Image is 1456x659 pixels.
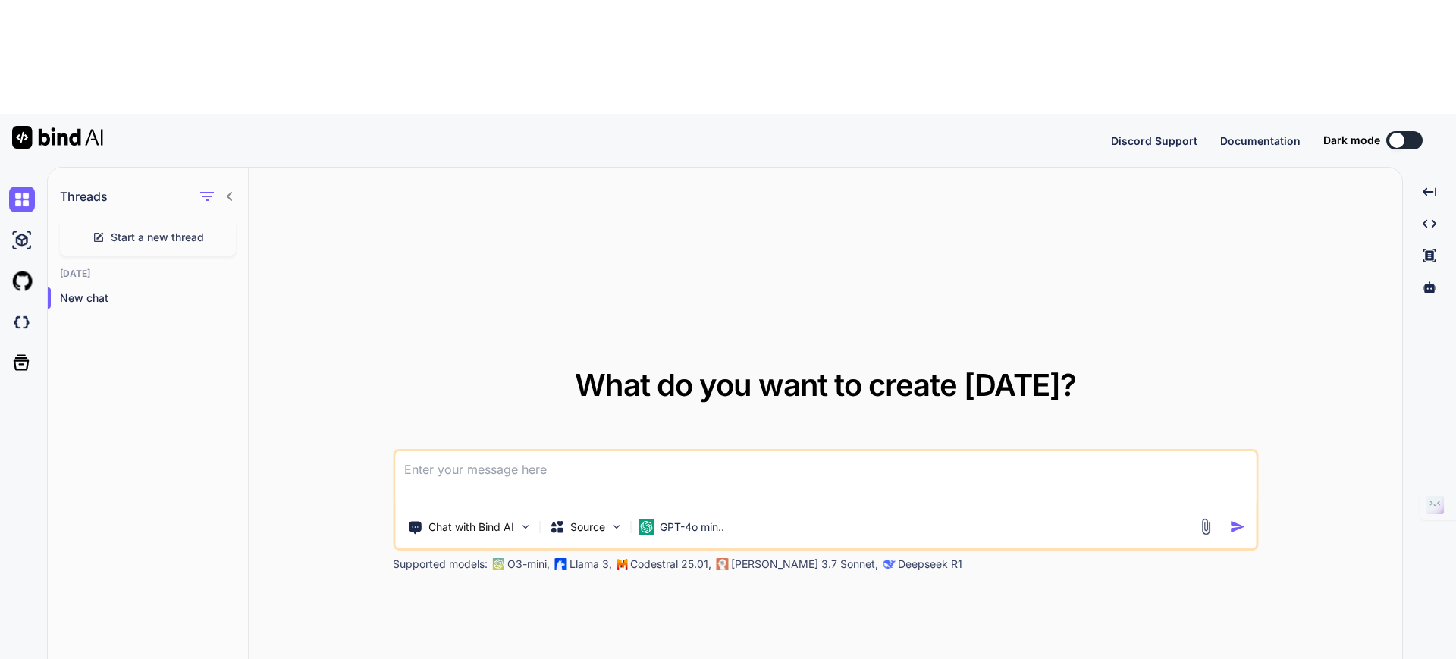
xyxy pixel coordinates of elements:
p: GPT-4o min.. [660,519,724,535]
p: New chat [60,290,248,306]
p: Source [570,519,605,535]
img: darkCloudIdeIcon [9,309,35,335]
img: githubLight [9,268,35,294]
img: Pick Models [610,520,623,533]
img: GPT-4o mini [639,519,654,535]
img: ai-studio [9,228,35,253]
p: [PERSON_NAME] 3.7 Sonnet, [731,557,878,572]
img: icon [1229,519,1245,535]
span: Dark mode [1323,133,1380,148]
img: Llama2 [554,558,566,570]
p: Chat with Bind AI [428,519,514,535]
button: Documentation [1220,133,1301,149]
span: What do you want to create [DATE]? [575,366,1076,403]
img: attachment [1197,518,1214,535]
h2: [DATE] [48,268,248,280]
img: Bind AI [12,126,103,149]
img: claude [883,558,895,570]
span: Documentation [1220,134,1301,147]
span: Start a new thread [111,230,204,245]
img: claude [716,558,728,570]
p: Llama 3, [570,557,612,572]
h1: Threads [60,187,108,206]
img: Mistral-AI [617,559,627,570]
button: Discord Support [1111,133,1197,149]
img: chat [9,187,35,212]
p: Codestral 25.01, [630,557,711,572]
img: GPT-4 [492,558,504,570]
p: Supported models: [393,557,488,572]
p: O3-mini, [507,557,550,572]
span: Discord Support [1111,134,1197,147]
img: Pick Tools [519,520,532,533]
p: Deepseek R1 [898,557,962,572]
